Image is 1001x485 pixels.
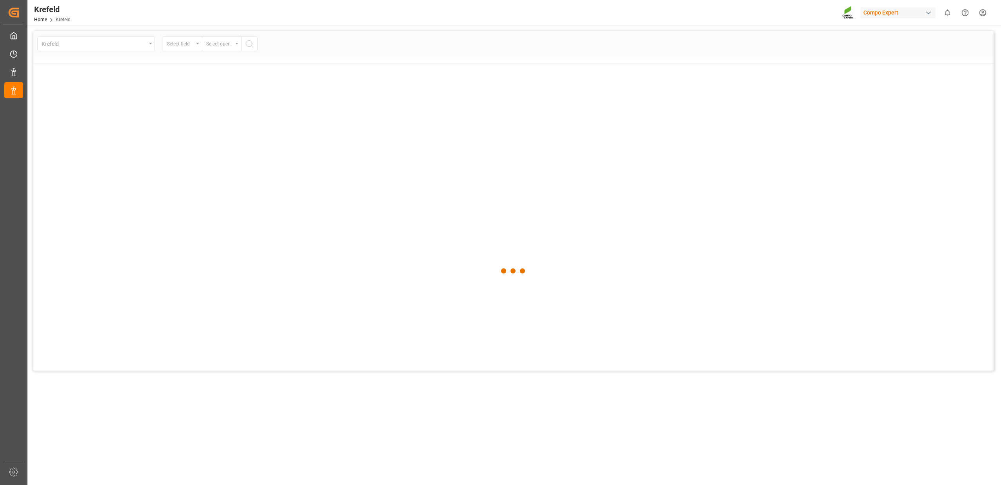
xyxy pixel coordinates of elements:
[842,6,855,20] img: Screenshot%202023-09-29%20at%2010.02.21.png_1712312052.png
[860,7,936,18] div: Compo Expert
[956,4,974,22] button: Help Center
[34,4,71,15] div: Krefeld
[860,5,939,20] button: Compo Expert
[34,17,47,22] a: Home
[939,4,956,22] button: show 0 new notifications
